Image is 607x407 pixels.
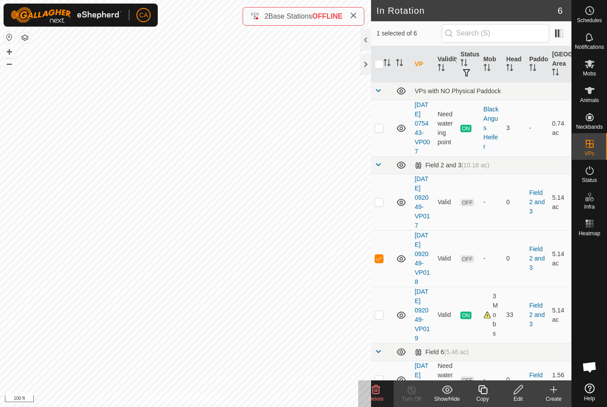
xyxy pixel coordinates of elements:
[460,60,467,67] p-sorticon: Activate to sort
[4,58,15,69] button: –
[483,254,499,263] div: -
[457,46,480,83] th: Status
[460,312,471,319] span: ON
[4,47,15,57] button: +
[480,46,503,83] th: Mob
[529,245,545,271] a: Field 2 and 3
[548,361,571,399] td: 1.56 ac
[529,302,545,328] a: Field 2 and 3
[575,44,604,50] span: Notifications
[415,362,428,397] a: [DATE] 204144
[572,380,607,405] a: Help
[548,46,571,83] th: [GEOGRAPHIC_DATA] Area
[415,175,430,229] a: [DATE] 092049-VP017
[582,178,597,183] span: Status
[529,65,536,72] p-sorticon: Activate to sort
[429,395,465,403] div: Show/Hide
[312,12,343,20] span: OFFLINE
[434,287,457,343] td: Valid
[583,71,596,76] span: Mobs
[151,395,184,403] a: Privacy Policy
[529,371,543,388] a: Field 6
[139,11,148,20] span: CA
[483,65,491,72] p-sorticon: Activate to sort
[434,361,457,399] td: Need watering point
[503,100,526,156] td: 3
[576,124,603,130] span: Neckbands
[536,395,571,403] div: Create
[268,12,312,20] span: Base Stations
[415,232,430,285] a: [DATE] 092049-VP018
[376,5,558,16] h2: In Rotation
[20,32,30,43] button: Map Layers
[444,348,468,356] span: (5.46 ac)
[411,46,434,83] th: VP
[483,292,499,338] div: 3 Mobs
[558,4,563,17] span: 6
[552,70,559,77] p-sorticon: Activate to sort
[415,87,568,95] div: VPs with NO Physical Paddock
[579,231,600,236] span: Heatmap
[434,46,457,83] th: Validity
[465,395,500,403] div: Copy
[434,230,457,287] td: Valid
[396,60,403,67] p-sorticon: Activate to sort
[576,354,603,380] a: Open chat
[394,395,429,403] div: Turn Off
[503,174,526,230] td: 0
[548,230,571,287] td: 5.14 ac
[383,60,391,67] p-sorticon: Activate to sort
[483,105,499,151] div: Black Angus Heifer
[461,162,489,169] span: (10.18 ac)
[415,288,430,342] a: [DATE] 092049-VP019
[526,46,549,83] th: Paddock
[460,255,474,263] span: OFF
[438,65,445,72] p-sorticon: Activate to sort
[415,101,430,155] a: [DATE] 075443-VP007
[483,198,499,207] div: -
[11,7,122,23] img: Gallagher Logo
[580,98,599,103] span: Animals
[506,65,513,72] p-sorticon: Activate to sort
[415,348,468,356] div: Field 6
[264,12,268,20] span: 2
[460,125,471,132] span: ON
[460,199,474,206] span: OFF
[548,100,571,156] td: 0.74 ac
[548,287,571,343] td: 5.14 ac
[526,100,549,156] td: -
[442,24,549,43] input: Search (S)
[503,287,526,343] td: 33
[548,174,571,230] td: 5.14 ac
[376,29,441,38] span: 1 selected of 6
[460,376,474,384] span: OFF
[434,174,457,230] td: Valid
[368,396,384,402] span: Delete
[577,18,602,23] span: Schedules
[503,46,526,83] th: Head
[434,100,457,156] td: Need watering point
[584,204,595,209] span: Infra
[500,395,536,403] div: Edit
[483,375,499,384] div: -
[584,151,594,156] span: VPs
[503,230,526,287] td: 0
[415,162,489,169] div: Field 2 and 3
[194,395,220,403] a: Contact Us
[503,361,526,399] td: 0
[4,32,15,43] button: Reset Map
[529,189,545,215] a: Field 2 and 3
[584,396,595,401] span: Help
